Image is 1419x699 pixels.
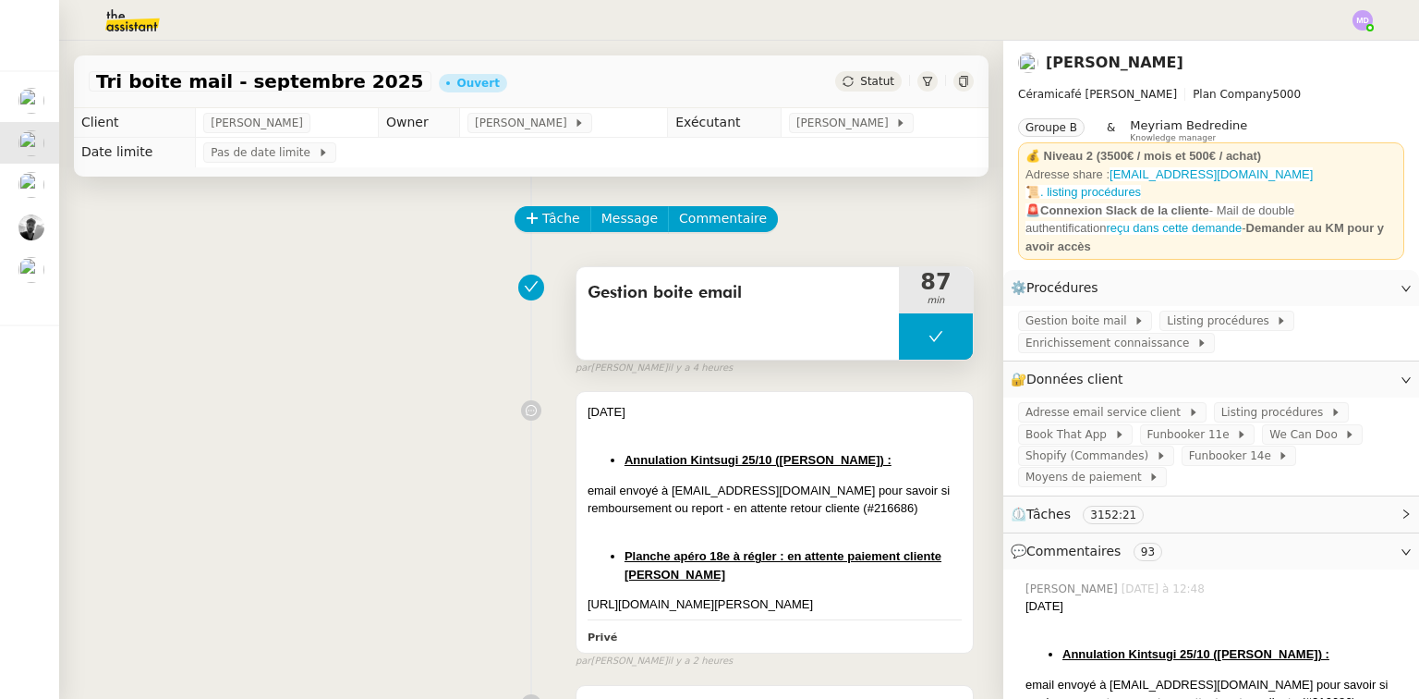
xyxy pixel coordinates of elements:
[18,130,44,156] img: users%2F9mvJqJUvllffspLsQzytnd0Nt4c2%2Favatar%2F82da88e3-d90d-4e39-b37d-dcb7941179ae
[211,143,317,162] span: Pas de date limite
[211,114,303,132] span: [PERSON_NAME]
[1025,312,1134,330] span: Gestion boite mail
[1018,53,1038,73] img: users%2F9mvJqJUvllffspLsQzytnd0Nt4c2%2Favatar%2F82da88e3-d90d-4e39-b37d-dcb7941179ae
[1046,54,1183,71] a: [PERSON_NAME]
[860,75,894,88] span: Statut
[1025,185,1141,199] a: 📜. listing procédures
[679,208,767,229] span: Commentaire
[475,114,574,132] span: [PERSON_NAME]
[1352,10,1373,31] img: svg
[1025,149,1261,163] strong: 💰 Niveau 2 (3500€ / mois et 500€ / achat)
[588,632,617,644] b: Privé
[1025,468,1148,486] span: Moyens de paiement
[1062,647,1329,661] u: Annulation Kintsugi 25/10 ([PERSON_NAME]) :
[1026,507,1071,521] span: Tâches
[1018,118,1085,137] nz-tag: Groupe B
[1025,597,1404,616] div: [DATE]
[18,172,44,198] img: users%2FrxcTinYCQST3nt3eRyMgQ024e422%2Favatar%2Fa0327058c7192f72952294e6843542370f7921c3.jpg
[18,88,44,114] img: users%2F9mvJqJUvllffspLsQzytnd0Nt4c2%2Favatar%2F82da88e3-d90d-4e39-b37d-dcb7941179ae
[1025,166,1397,184] div: Adresse share :
[1269,425,1344,444] span: We Can Doo
[74,108,196,138] td: Client
[1025,447,1156,465] span: Shopify (Commandes)
[668,361,734,376] span: il y a 4 heures
[1011,369,1131,390] span: 🔐
[588,482,962,518] div: email envoyé à [EMAIL_ADDRESS][DOMAIN_NAME] pour savoir si remboursement ou report - en attente r...
[588,403,962,422] div: [DATE]
[1003,270,1419,306] div: ⚙️Procédures
[1193,88,1272,101] span: Plan Company
[1189,447,1279,465] span: Funbooker 14e
[1025,581,1122,597] span: [PERSON_NAME]
[1025,403,1188,422] span: Adresse email service client
[1011,544,1170,558] span: 💬
[588,279,888,307] span: Gestion boite email
[899,271,973,293] span: 87
[18,257,44,283] img: users%2FUWPTPKITw0gpiMilXqRXG5g9gXH3%2Favatar%2F405ab820-17f5-49fd-8f81-080694535f4d
[668,206,778,232] button: Commentaire
[1026,372,1123,386] span: Données client
[1130,118,1247,142] app-user-label: Knowledge manager
[1122,581,1208,597] span: [DATE] à 12:48
[1011,277,1107,299] span: ⚙️
[576,361,591,376] span: par
[1025,221,1384,253] strong: Demander au KM pour y avoir accès
[1107,118,1115,142] span: &
[1130,118,1247,132] span: Meyriam Bedredine
[515,206,591,232] button: Tâche
[1147,425,1237,444] span: Funbooker 11e
[542,208,580,229] span: Tâche
[588,595,962,614] div: [URL][DOMAIN_NAME][PERSON_NAME]
[1025,334,1196,352] span: Enrichissement connaissance
[1025,425,1114,444] span: Book That App
[1167,312,1276,330] span: Listing procédures
[1018,88,1177,101] span: Céramicafé [PERSON_NAME]
[1106,221,1242,235] a: reçu dans cette demande
[576,654,591,669] span: par
[1003,497,1419,533] div: ⏲️Tâches 3152:21
[96,72,424,91] span: Tri boite mail - septembre 2025
[74,138,196,167] td: Date limite
[1040,203,1209,217] strong: Connexion Slack de la cliente
[590,206,669,232] button: Message
[457,78,500,89] div: Ouvert
[378,108,459,138] td: Owner
[1273,88,1302,101] span: 5000
[1026,280,1098,295] span: Procédures
[1130,133,1216,143] span: Knowledge manager
[1025,202,1397,256] div: -
[1026,544,1121,558] span: Commentaires
[18,215,44,240] img: ee3399b4-027e-46f8-8bb8-fca30cb6f74c
[796,114,895,132] span: [PERSON_NAME]
[668,108,782,138] td: Exécutant
[601,208,658,229] span: Message
[1221,403,1330,422] span: Listing procédures
[625,549,941,582] u: Planche apéro 18e à régler : en attente paiement cliente [PERSON_NAME]
[576,361,733,376] small: [PERSON_NAME]
[1134,543,1162,561] nz-tag: 93
[1003,362,1419,398] div: 🔐Données client
[1110,167,1313,181] a: [EMAIL_ADDRESS][DOMAIN_NAME]
[1083,506,1144,524] nz-tag: 3152:21
[1011,507,1159,521] span: ⏲️
[1003,533,1419,570] div: 💬Commentaires 93
[668,654,734,669] span: il y a 2 heures
[625,453,891,467] u: Annulation Kintsugi 25/10 ([PERSON_NAME]) :
[576,654,733,669] small: [PERSON_NAME]
[1025,203,1040,217] span: 🚨
[899,293,973,309] span: min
